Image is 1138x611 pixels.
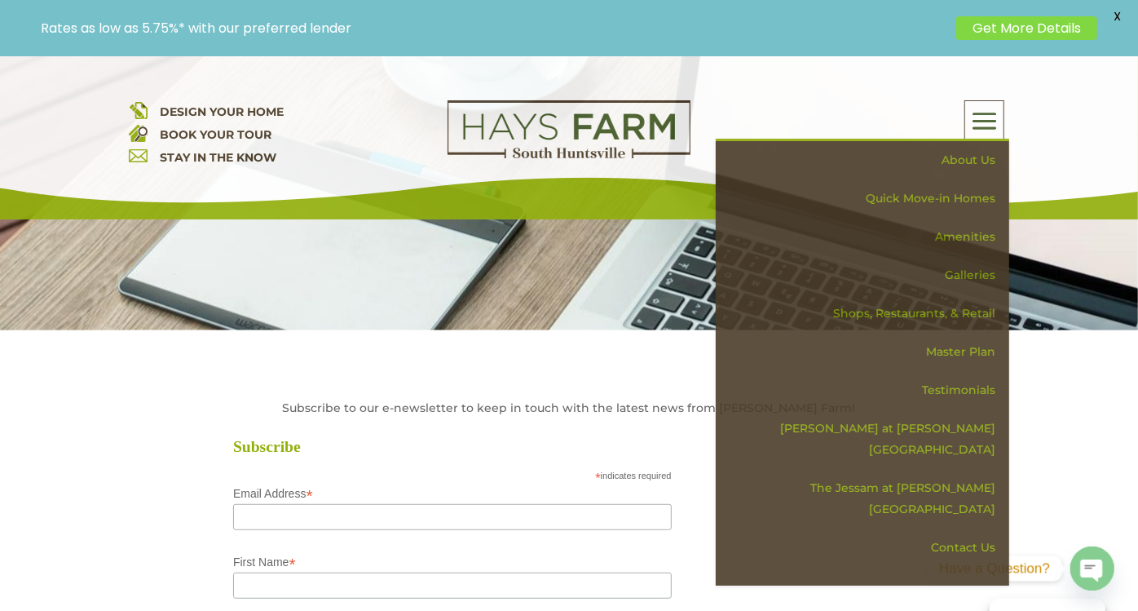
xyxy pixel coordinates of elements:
[129,100,148,119] img: design your home
[1105,4,1130,29] span: X
[129,123,148,142] img: book your home tour
[160,104,284,119] a: DESIGN YOUR HOME
[233,439,690,455] h2: Subscribe
[727,294,1009,333] a: Shops, Restaurants, & Retail
[727,469,1009,529] a: The Jessam at [PERSON_NAME][GEOGRAPHIC_DATA]
[448,148,690,162] a: hays farm homes huntsville development
[727,256,1009,294] a: Galleries
[727,410,1009,469] a: [PERSON_NAME] at [PERSON_NAME][GEOGRAPHIC_DATA]
[217,396,921,419] p: Subscribe to our e-newsletter to keep in touch with the latest news from [PERSON_NAME] Farm!
[727,371,1009,410] a: Testimonials
[233,482,672,502] label: Email Address
[233,467,672,482] div: indicates required
[448,100,690,159] img: Logo
[727,218,1009,256] a: Amenities
[233,551,672,570] label: First Name
[41,20,948,36] p: Rates as low as 5.75%* with our preferred lender
[727,141,1009,179] a: About Us
[727,333,1009,371] a: Master Plan
[160,127,271,142] a: BOOK YOUR TOUR
[160,150,276,165] a: STAY IN THE KNOW
[727,179,1009,218] a: Quick Move-in Homes
[956,16,1097,40] a: Get More Details
[727,529,1009,567] a: Contact Us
